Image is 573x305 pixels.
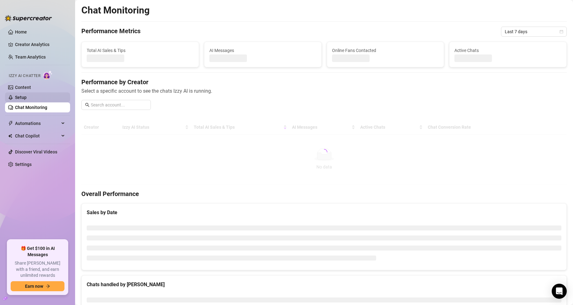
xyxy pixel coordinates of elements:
[209,47,316,54] span: AI Messages
[332,47,439,54] span: Online Fans Contacted
[9,73,40,79] span: Izzy AI Chatter
[454,47,561,54] span: Active Chats
[15,131,59,141] span: Chat Copilot
[15,85,31,90] a: Content
[15,95,27,100] a: Setup
[552,284,567,299] div: Open Intercom Messenger
[320,148,328,156] span: loading
[87,281,561,288] div: Chats handled by [PERSON_NAME]
[81,87,567,95] span: Select a specific account to see the chats Izzy AI is running.
[5,15,52,21] img: logo-BBDzfeDw.svg
[15,54,46,59] a: Team Analytics
[3,296,8,301] span: build
[15,105,47,110] a: Chat Monitoring
[15,149,57,154] a: Discover Viral Videos
[87,209,561,216] div: Sales by Date
[15,29,27,34] a: Home
[15,39,65,49] a: Creator Analytics
[8,134,12,138] img: Chat Copilot
[91,101,147,108] input: Search account...
[87,47,194,54] span: Total AI Sales & Tips
[8,121,13,126] span: thunderbolt
[85,103,90,107] span: search
[81,78,567,86] h4: Performance by Creator
[25,284,43,289] span: Earn now
[505,27,563,36] span: Last 7 days
[15,162,32,167] a: Settings
[11,246,64,258] span: 🎁 Get $100 in AI Messages
[43,70,53,80] img: AI Chatter
[81,189,567,198] h4: Overall Performance
[11,260,64,279] span: Share [PERSON_NAME] with a friend, and earn unlimited rewards
[81,4,150,16] h2: Chat Monitoring
[560,30,563,34] span: calendar
[81,27,141,37] h4: Performance Metrics
[11,281,64,291] button: Earn nowarrow-right
[46,284,50,288] span: arrow-right
[15,118,59,128] span: Automations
